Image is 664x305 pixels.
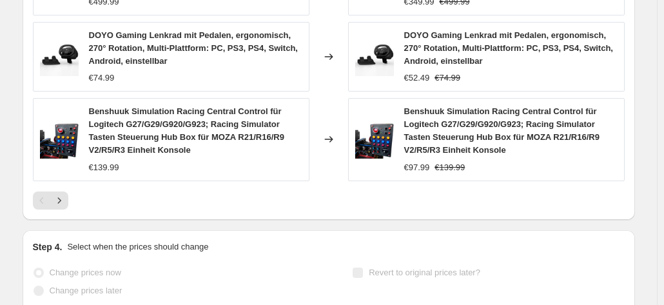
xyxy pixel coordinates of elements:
[40,120,79,159] img: 713-G9EqhML_80x.jpg
[404,72,430,84] div: €52.49
[89,161,119,174] div: €139.99
[89,72,115,84] div: €74.99
[404,106,600,155] span: Benshuuk Simulation Racing Central Control für Logitech G27/G29/G920/G923; Racing Simulator Taste...
[355,37,394,76] img: 619f737Z2qL_80x.jpg
[40,37,79,76] img: 619f737Z2qL_80x.jpg
[404,161,430,174] div: €97.99
[89,30,298,66] span: DOYO Gaming Lenkrad mit Pedalen, ergonomisch, 270° Rotation, Multi-Plattform: PC, PS3, PS4, Switc...
[355,120,394,159] img: 713-G9EqhML_80x.jpg
[89,106,284,155] span: Benshuuk Simulation Racing Central Control für Logitech G27/G29/G920/G923; Racing Simulator Taste...
[33,192,68,210] nav: Pagination
[67,241,208,253] p: Select when the prices should change
[369,268,480,277] span: Revert to original prices later?
[50,268,121,277] span: Change prices now
[50,192,68,210] button: Next
[435,72,460,84] strike: €74.99
[50,286,122,295] span: Change prices later
[404,30,613,66] span: DOYO Gaming Lenkrad mit Pedalen, ergonomisch, 270° Rotation, Multi-Plattform: PC, PS3, PS4, Switc...
[435,161,465,174] strike: €139.99
[33,241,63,253] h2: Step 4.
